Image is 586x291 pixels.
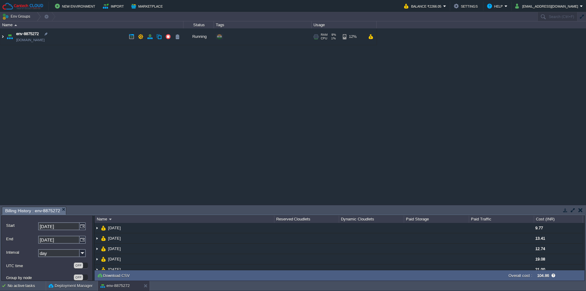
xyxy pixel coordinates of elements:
[508,273,532,278] label: Overall cost :
[6,249,38,256] label: Interval
[312,21,376,28] div: Usage
[107,246,122,251] a: [DATE]
[95,254,99,264] img: AMDAwAAAACH5BAEAAAAALAAAAAABAAEAAAICRAEAOw==
[469,216,534,223] div: Paid Traffic
[5,207,60,215] span: Billing History : env-8875272
[131,2,165,10] button: Marketplace
[107,267,122,272] a: [DATE]
[535,246,545,251] span: 12.74
[97,273,132,278] button: Download CSV
[275,216,339,223] div: Reserved Cloudlets
[8,281,46,291] div: No active tasks
[74,275,83,280] div: OFF
[5,28,14,45] img: AMDAwAAAACH5BAEAAAAALAAAAAABAAEAAAICRAEAOw==
[107,225,122,231] a: [DATE]
[183,28,214,45] div: Running
[515,2,580,10] button: [EMAIL_ADDRESS][DOMAIN_NAME]
[101,264,106,275] img: AMDAwAAAACH5BAEAAAAALAAAAAABAAEAAAICRAEAOw==
[535,267,545,272] span: 21.00
[330,33,336,37] span: 9%
[55,2,97,10] button: New Environment
[109,219,112,220] img: AMDAwAAAACH5BAEAAAAALAAAAAABAAEAAAICRAEAOw==
[321,33,327,37] span: RAM
[487,2,505,10] button: Help
[214,21,311,28] div: Tags
[339,216,404,223] div: Dynamic Cloudlets
[321,37,327,40] span: CPU
[535,226,543,230] span: 9.77
[16,31,39,37] a: env-8875272
[101,244,106,254] img: AMDAwAAAACH5BAEAAAAALAAAAAABAAEAAAICRAEAOw==
[343,28,363,45] div: 12%
[49,283,92,289] button: Deployment Manager
[6,222,38,229] label: Start
[2,2,44,10] img: Cantech Cloud
[101,233,106,243] img: AMDAwAAAACH5BAEAAAAALAAAAAABAAEAAAICRAEAOw==
[535,257,545,261] span: 19.08
[537,273,549,278] label: 104.86
[2,12,32,21] button: Env Groups
[16,37,45,43] a: [DOMAIN_NAME]
[454,2,479,10] button: Settings
[6,275,73,281] label: Group by node
[95,244,99,254] img: AMDAwAAAACH5BAEAAAAALAAAAAABAAEAAAICRAEAOw==
[184,21,214,28] div: Status
[95,223,99,233] img: AMDAwAAAACH5BAEAAAAALAAAAAABAAEAAAICRAEAOw==
[6,236,38,242] label: End
[74,263,83,268] div: OFF
[95,216,274,223] div: Name
[1,21,183,28] div: Name
[95,264,99,275] img: AMDAwAAAACH5BAEAAAAALAAAAAABAAEAAAICRAEAOw==
[14,24,17,26] img: AMDAwAAAACH5BAEAAAAALAAAAAABAAEAAAICRAEAOw==
[100,283,130,289] button: env-8875272
[107,236,122,241] a: [DATE]
[107,256,122,262] a: [DATE]
[535,236,545,241] span: 13.41
[103,2,126,10] button: Import
[101,223,106,233] img: AMDAwAAAACH5BAEAAAAALAAAAAABAAEAAAICRAEAOw==
[404,2,443,10] button: Balance ₹2266.05
[6,263,73,269] label: UTC time
[95,233,99,243] img: AMDAwAAAACH5BAEAAAAALAAAAAABAAEAAAICRAEAOw==
[330,37,336,40] span: 1%
[534,216,582,223] div: Cost (INR)
[404,216,469,223] div: Paid Storage
[0,28,5,45] img: AMDAwAAAACH5BAEAAAAALAAAAAABAAEAAAICRAEAOw==
[101,254,106,264] img: AMDAwAAAACH5BAEAAAAALAAAAAABAAEAAAICRAEAOw==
